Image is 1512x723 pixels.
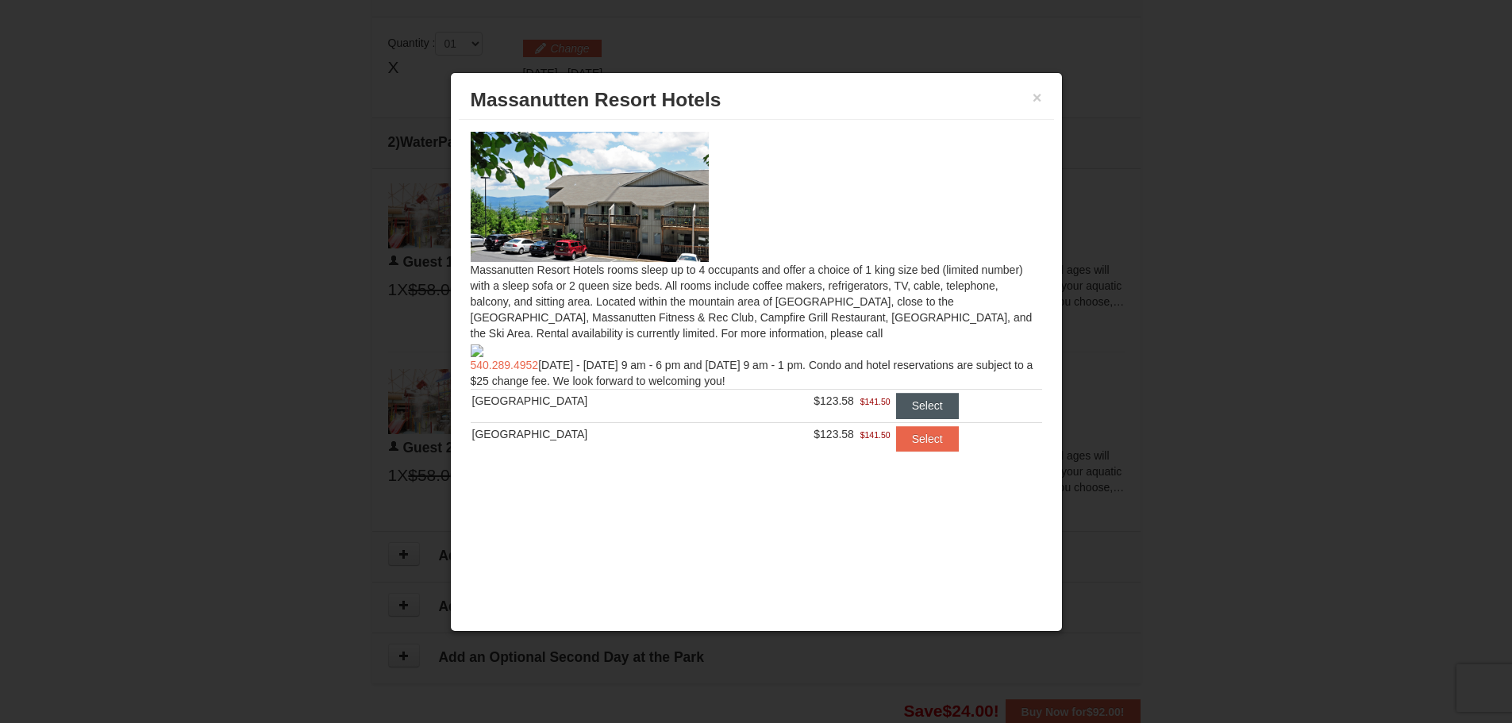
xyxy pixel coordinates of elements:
span: $141.50 [860,427,891,443]
div: Massanutten Resort Hotels rooms sleep up to 4 occupants and offer a choice of 1 king size bed (li... [459,120,1054,483]
button: Select [896,393,959,418]
a: 540.289.4952 [471,359,539,371]
span: $123.58 [814,394,854,407]
span: $141.50 [860,394,891,410]
button: × [1033,90,1042,106]
button: Select [896,426,959,452]
img: call-icon.png [471,344,483,357]
span: Massanutten Resort Hotels [471,89,721,110]
div: [GEOGRAPHIC_DATA] [472,426,721,442]
span: $123.58 [814,428,854,440]
div: [GEOGRAPHIC_DATA] [472,393,721,409]
img: 19219026-1-e3b4ac8e.jpg [471,132,709,262]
